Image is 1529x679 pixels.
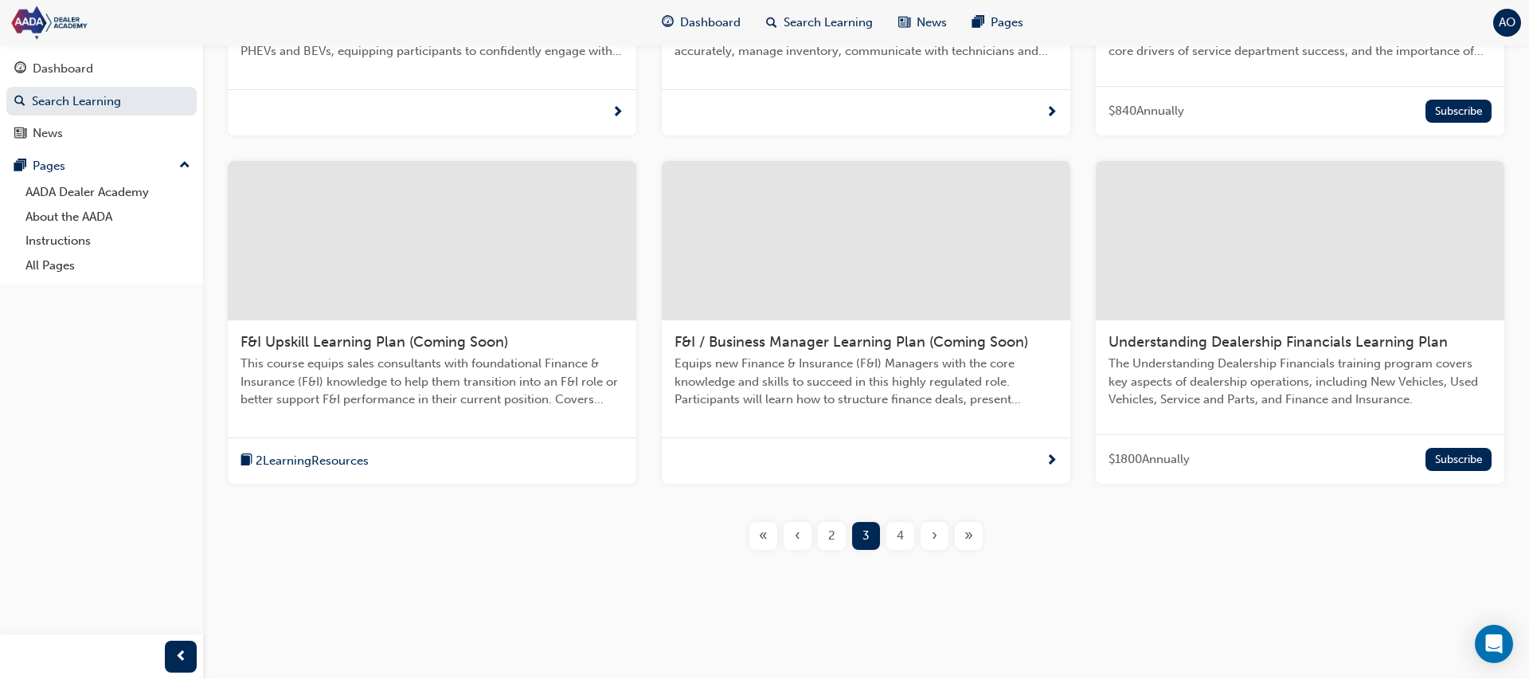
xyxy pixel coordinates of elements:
button: DashboardSearch LearningNews [6,51,197,151]
a: F&I Upskill Learning Plan (Coming Soon)This course equips sales consultants with foundational Fin... [228,161,636,484]
span: » [964,527,973,545]
span: 4 [897,527,904,545]
span: guage-icon [662,13,674,33]
div: News [33,124,63,143]
a: F&I / Business Manager Learning Plan (Coming Soon)Equips new Finance & Insurance (F&I) Managers w... [662,161,1070,484]
span: news-icon [14,127,26,141]
span: F&I Upskill Learning Plan (Coming Soon) [240,333,508,351]
button: Previous page [780,522,815,550]
span: This course equips sales consultants with foundational Finance & Insurance (F&I) knowledge to hel... [240,355,624,409]
button: Page 4 [883,522,917,550]
button: Next page [917,522,952,550]
span: $ 840 Annually [1109,102,1184,120]
button: Page 3 [849,522,883,550]
span: Dashboard [680,14,741,32]
a: guage-iconDashboard [649,6,753,39]
span: Search Learning [784,14,873,32]
button: book-icon2LearningResources [240,451,369,471]
span: Pages [991,14,1023,32]
span: $ 1800 Annually [1109,450,1190,469]
button: First page [746,522,780,550]
button: Page 2 [815,522,849,550]
a: News [6,119,197,148]
span: guage-icon [14,62,26,77]
a: All Pages [19,253,197,278]
span: 2 [828,527,835,545]
span: « [759,527,768,545]
button: Pages [6,151,197,181]
span: F&I / Business Manager Learning Plan (Coming Soon) [675,333,1028,351]
button: Last page [952,522,986,550]
button: Subscribe [1425,100,1492,123]
span: › [932,527,937,545]
span: pages-icon [14,159,26,174]
a: search-iconSearch Learning [753,6,886,39]
span: next-icon [1046,451,1058,471]
span: AO [1499,14,1515,32]
span: Equips new Finance & Insurance (F&I) Managers with the core knowledge and skills to succeed in th... [675,355,1058,409]
span: next-icon [1046,103,1058,123]
span: 3 [862,527,870,545]
span: The Understanding Dealership Financials training program covers key aspects of dealership operati... [1109,355,1492,409]
a: AADA Dealer Academy [19,180,197,205]
span: search-icon [766,13,777,33]
img: Trak [8,5,191,41]
div: Open Intercom Messenger [1475,625,1513,663]
span: Understanding Dealership Financials Learning Plan [1109,333,1448,351]
span: pages-icon [972,13,984,33]
a: Dashboard [6,54,197,84]
span: News [917,14,947,32]
span: prev-icon [175,647,187,667]
a: Understanding Dealership Financials Learning PlanThe Understanding Dealership Financials training... [1096,161,1504,484]
div: Pages [33,157,65,175]
a: About the AADA [19,205,197,230]
a: Search Learning [6,87,197,116]
span: ‹ [795,527,800,545]
span: news-icon [898,13,910,33]
span: next-icon [612,103,624,123]
button: Subscribe [1425,448,1492,471]
a: pages-iconPages [960,6,1036,39]
div: Dashboard [33,60,93,78]
a: news-iconNews [886,6,960,39]
span: 2 Learning Resources [256,452,369,470]
span: up-icon [179,155,190,176]
button: AO [1493,9,1521,37]
span: search-icon [14,95,25,109]
a: Instructions [19,229,197,253]
span: book-icon [240,451,252,471]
